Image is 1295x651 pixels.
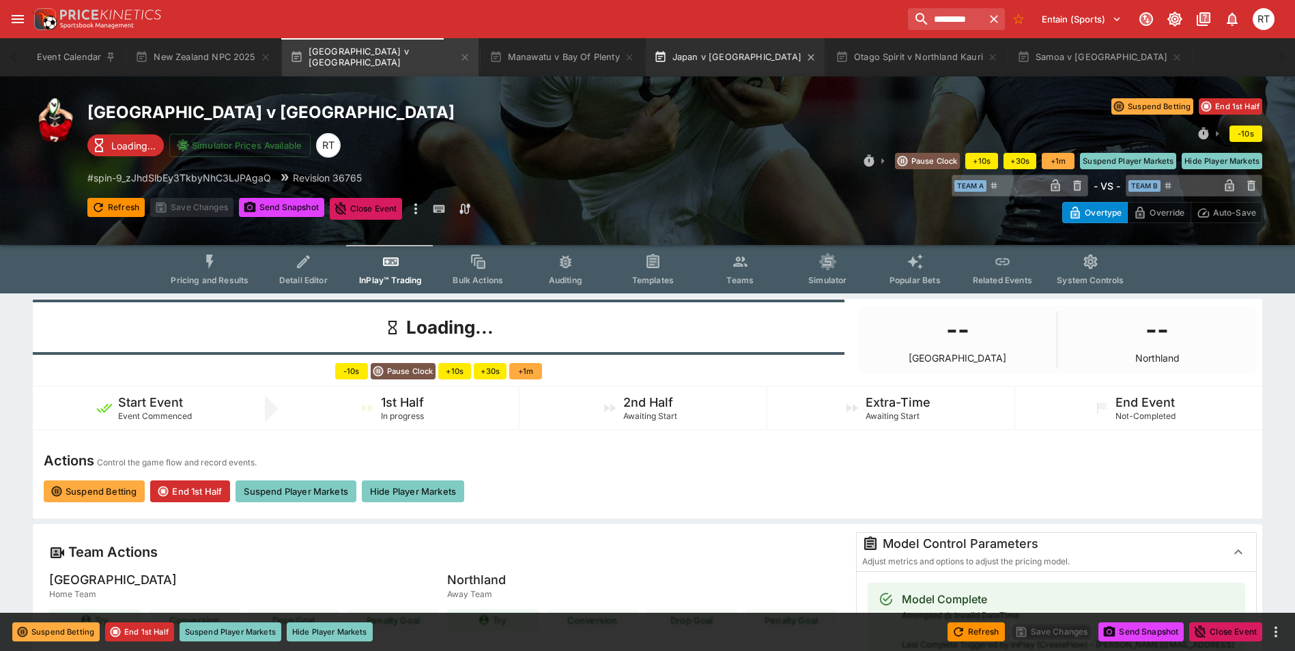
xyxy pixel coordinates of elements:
[335,363,368,379] button: -10s
[1098,622,1184,641] button: Send Snapshot
[1115,394,1175,410] h5: End Event
[287,622,373,641] button: Hide Player Markets
[1004,153,1036,169] button: +30s
[1034,8,1130,30] button: Select Tenant
[908,8,983,30] input: search
[973,275,1032,285] span: Related Events
[150,480,230,502] button: End 1st Half
[1253,8,1275,30] div: Richard Tatton
[726,275,754,285] span: Teams
[12,622,100,641] button: Suspend Betting
[1220,7,1244,31] button: Notifications
[1127,202,1191,223] button: Override
[1163,7,1187,31] button: Toggle light/dark mode
[180,622,281,641] button: Suspend Player Markets
[1191,7,1216,31] button: Documentation
[965,153,998,169] button: +10s
[111,139,156,153] p: Loading...
[359,275,422,285] span: InPlay™ Trading
[1009,38,1191,76] button: Samoa v [GEOGRAPHIC_DATA]
[127,38,279,76] button: New Zealand NPC 2025
[60,23,134,29] img: Sportsbook Management
[362,480,464,502] button: Hide Player Markets
[549,275,582,285] span: Auditing
[509,363,542,379] button: +1m
[408,198,424,220] button: more
[282,38,479,76] button: [GEOGRAPHIC_DATA] v [GEOGRAPHIC_DATA]
[381,394,424,410] h5: 1st Half
[169,134,311,157] button: Simulator Prices Available
[1062,202,1128,223] button: Overtype
[406,316,494,339] h1: Loading...
[44,452,94,469] h4: Actions
[49,572,177,588] h5: [GEOGRAPHIC_DATA]
[347,609,439,631] button: Penalty Goal
[371,363,436,379] button: Pause Clock
[902,591,1234,607] div: Model Complete
[1042,153,1075,169] button: +1m
[87,102,675,123] h2: Copy To Clipboard
[890,275,941,285] span: Popular Bets
[1115,411,1176,421] span: Not-Completed
[118,394,183,410] h5: Start Event
[547,609,638,631] button: Conversion
[149,609,240,631] button: Conversion
[745,609,837,631] button: Penalty Goal
[49,588,177,601] span: Home Team
[30,5,57,33] img: PriceKinetics Logo
[948,622,1005,641] button: Refresh
[1062,202,1262,223] div: Start From
[1135,353,1180,363] p: Northland
[236,480,356,502] button: Suspend Player Markets
[239,198,324,217] button: Send Snapshot
[1080,153,1176,169] button: Suspend Player Markets
[1094,179,1120,193] h6: - VS -
[381,411,424,421] span: In progress
[447,609,539,631] button: Try
[44,480,145,502] button: Suspend Betting
[87,198,145,217] button: Refresh
[623,394,673,410] h5: 2nd Half
[279,275,328,285] span: Detail Editor
[1182,153,1262,169] button: Hide Player Markets
[29,38,124,76] button: Event Calendar
[438,363,471,379] button: +10s
[862,154,876,168] svg: Clock Controls
[60,10,161,20] img: PriceKinetics
[862,556,1070,566] span: Adjust metrics and options to adjust the pricing model.
[1111,98,1193,115] button: Suspend Betting
[293,171,362,185] p: Revision 36765
[1057,275,1124,285] span: System Controls
[1229,126,1262,142] button: -10s
[248,609,339,631] button: Drop Goal
[866,394,930,410] h5: Extra-Time
[453,275,503,285] span: Bulk Actions
[105,622,174,641] button: End 1st Half
[1197,127,1210,141] svg: Clock Controls
[1191,202,1262,223] button: Auto-Save
[1199,98,1262,115] button: End 1st Half
[316,133,341,158] div: Richard Tatton
[1150,205,1184,220] p: Override
[808,275,846,285] span: Simulator
[646,609,737,631] button: Drop Goal
[909,353,1006,363] p: [GEOGRAPHIC_DATA]
[862,536,1215,552] div: Model Control Parameters
[1085,205,1122,220] p: Overtype
[33,98,76,142] img: rugby_union.png
[87,171,271,185] p: Copy To Clipboard
[160,245,1135,293] div: Event type filters
[1128,180,1161,192] span: Team B
[1268,624,1284,640] button: more
[1249,4,1279,34] button: Richard Tatton
[481,38,643,76] button: Manawatu v Bay Of Plenty
[118,411,192,421] span: Event Commenced
[827,38,1006,76] button: Otago Spirit v Northland Kauri
[946,311,969,348] h1: --
[895,153,960,169] button: Pause Clock
[632,275,674,285] span: Templates
[623,411,677,421] span: Awaiting Start
[5,7,30,31] button: open drawer
[1189,622,1262,641] button: Close Event
[1213,205,1256,220] p: Auto-Save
